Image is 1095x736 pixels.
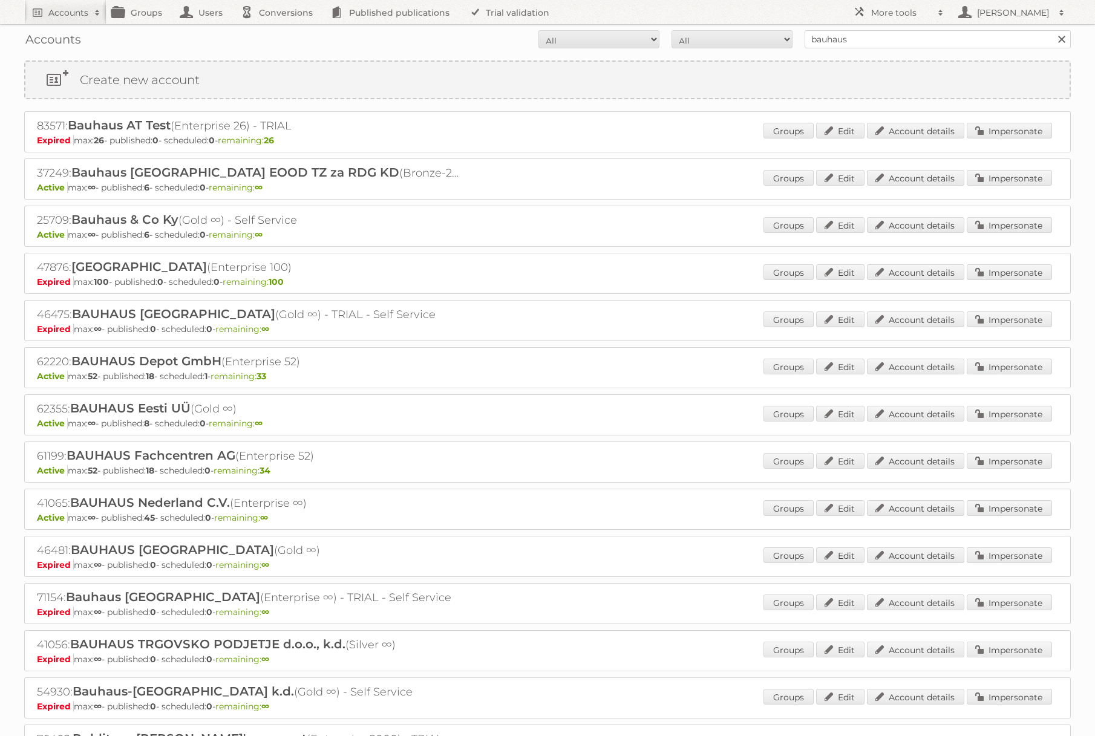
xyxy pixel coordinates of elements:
[200,229,206,240] strong: 0
[37,701,74,712] span: Expired
[967,453,1052,469] a: Impersonate
[72,307,275,321] span: BAUHAUS [GEOGRAPHIC_DATA]
[255,182,263,193] strong: ∞
[967,264,1052,280] a: Impersonate
[144,229,149,240] strong: 6
[204,371,208,382] strong: 1
[269,276,284,287] strong: 100
[206,607,212,617] strong: 0
[37,637,460,653] h2: 41056: (Silver ∞)
[37,559,1058,570] p: max: - published: - scheduled: -
[70,401,191,415] span: BAUHAUS Eesti UÜ
[144,418,149,429] strong: 8
[37,465,1058,476] p: max: - published: - scheduled: -
[763,594,814,610] a: Groups
[763,359,814,374] a: Groups
[71,542,274,557] span: BAUHAUS [GEOGRAPHIC_DATA]
[206,654,212,665] strong: 0
[816,170,865,186] a: Edit
[37,182,68,193] span: Active
[867,217,964,233] a: Account details
[867,264,964,280] a: Account details
[25,62,1070,98] a: Create new account
[88,182,96,193] strong: ∞
[48,7,88,19] h2: Accounts
[763,547,814,563] a: Groups
[209,229,263,240] span: remaining:
[71,165,399,180] span: Bauhaus [GEOGRAPHIC_DATA] EOOD TZ za RDG KD
[763,453,814,469] a: Groups
[88,465,97,476] strong: 52
[37,684,460,700] h2: 54930: (Gold ∞) - Self Service
[763,264,814,280] a: Groups
[150,654,156,665] strong: 0
[763,689,814,705] a: Groups
[94,701,102,712] strong: ∞
[214,465,270,476] span: remaining:
[70,637,345,651] span: BAUHAUS TRGOVSKO PODJETJE d.o.o., k.d.
[816,689,865,705] a: Edit
[71,259,207,274] span: [GEOGRAPHIC_DATA]
[71,354,221,368] span: BAUHAUS Depot GmbH
[88,229,96,240] strong: ∞
[37,118,460,134] h2: 83571: (Enterprise 26) - TRIAL
[816,217,865,233] a: Edit
[260,512,268,523] strong: ∞
[215,701,269,712] span: remaining:
[967,689,1052,705] a: Impersonate
[37,542,460,558] h2: 46481: (Gold ∞)
[144,512,155,523] strong: 45
[37,512,68,523] span: Active
[150,559,156,570] strong: 0
[816,123,865,138] a: Edit
[88,418,96,429] strong: ∞
[260,465,270,476] strong: 34
[214,276,220,287] strong: 0
[68,118,171,132] span: Bauhaus AT Test
[88,512,96,523] strong: ∞
[144,182,149,193] strong: 6
[70,495,230,510] span: BAUHAUS Nederland C.V.
[37,559,74,570] span: Expired
[209,418,263,429] span: remaining:
[867,406,964,422] a: Account details
[867,547,964,563] a: Account details
[223,276,284,287] span: remaining:
[200,182,206,193] strong: 0
[37,354,460,370] h2: 62220: (Enterprise 52)
[94,324,102,334] strong: ∞
[867,642,964,657] a: Account details
[200,418,206,429] strong: 0
[150,701,156,712] strong: 0
[215,324,269,334] span: remaining:
[816,311,865,327] a: Edit
[867,123,964,138] a: Account details
[816,594,865,610] a: Edit
[37,654,74,665] span: Expired
[71,212,178,227] span: Bauhaus & Co Ky
[261,607,269,617] strong: ∞
[37,495,460,511] h2: 41065: (Enterprise ∞)
[215,559,269,570] span: remaining:
[967,217,1052,233] a: Impersonate
[157,276,163,287] strong: 0
[37,401,460,417] h2: 62355: (Gold ∞)
[816,642,865,657] a: Edit
[867,689,964,705] a: Account details
[867,500,964,516] a: Account details
[67,448,235,463] span: BAUHAUS Fachcentren AG
[215,607,269,617] span: remaining:
[37,307,460,322] h2: 46475: (Gold ∞) - TRIAL - Self Service
[37,371,68,382] span: Active
[763,500,814,516] a: Groups
[206,701,212,712] strong: 0
[763,311,814,327] a: Groups
[261,654,269,665] strong: ∞
[37,212,460,228] h2: 25709: (Gold ∞) - Self Service
[816,500,865,516] a: Edit
[218,135,274,146] span: remaining:
[967,359,1052,374] a: Impersonate
[37,276,1058,287] p: max: - published: - scheduled: -
[204,465,211,476] strong: 0
[37,276,74,287] span: Expired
